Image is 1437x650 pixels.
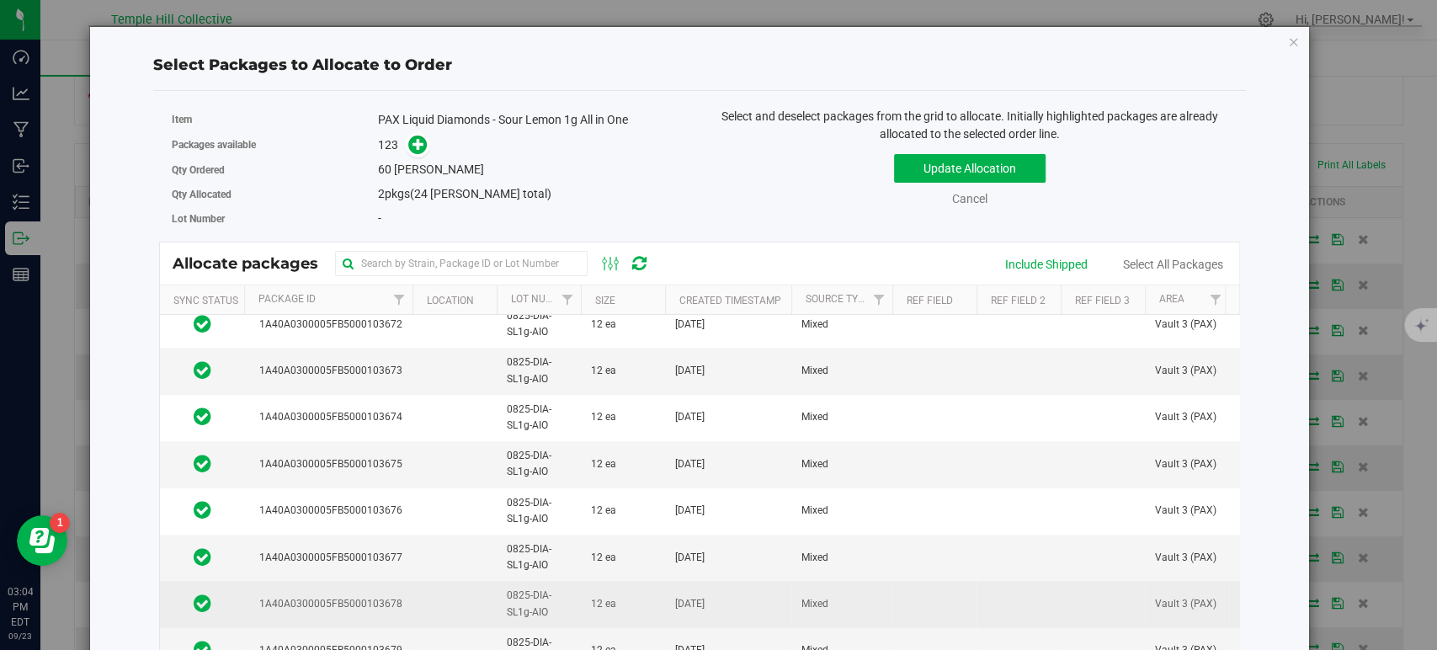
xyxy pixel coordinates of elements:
[553,285,581,314] a: Filter
[194,592,211,615] span: In Sync
[801,363,828,379] span: Mixed
[507,588,571,620] span: 0825-DIA-SL1g-AIO
[675,596,705,612] span: [DATE]
[675,363,705,379] span: [DATE]
[258,293,315,305] a: Package Id
[253,550,402,566] span: 1A40A0300005FB5000103677
[194,312,211,336] span: In Sync
[1005,256,1088,274] div: Include Shipped
[378,211,381,225] span: -
[801,317,828,333] span: Mixed
[173,254,335,273] span: Allocate packages
[253,456,402,472] span: 1A40A0300005FB5000103675
[378,187,551,200] span: pkgs
[378,162,391,176] span: 60
[194,498,211,522] span: In Sync
[194,405,211,429] span: In Sync
[507,541,571,573] span: 0825-DIA-SL1g-AIO
[1155,363,1216,379] span: Vault 3 (PAX)
[990,295,1045,306] a: Ref Field 2
[1201,285,1229,314] a: Filter
[591,363,616,379] span: 12 ea
[801,456,828,472] span: Mixed
[952,192,987,205] a: Cancel
[153,54,1246,77] div: Select Packages to Allocate to Order
[194,452,211,476] span: In Sync
[591,596,616,612] span: 12 ea
[172,112,378,127] label: Item
[194,359,211,382] span: In Sync
[1155,550,1216,566] span: Vault 3 (PAX)
[253,596,402,612] span: 1A40A0300005FB5000103678
[591,550,616,566] span: 12 ea
[172,162,378,178] label: Qty Ordered
[721,109,1218,141] span: Select and deselect packages from the grid to allocate. Initially highlighted packages are alread...
[591,317,616,333] span: 12 ea
[394,162,484,176] span: [PERSON_NAME]
[253,363,402,379] span: 1A40A0300005FB5000103673
[1155,317,1216,333] span: Vault 3 (PAX)
[801,409,828,425] span: Mixed
[679,295,780,306] a: Created Timestamp
[894,154,1046,183] button: Update Allocation
[1123,258,1223,271] a: Select All Packages
[591,409,616,425] span: 12 ea
[253,503,402,519] span: 1A40A0300005FB5000103676
[410,187,551,200] span: (24 [PERSON_NAME] total)
[507,354,571,386] span: 0825-DIA-SL1g-AIO
[675,503,705,519] span: [DATE]
[253,409,402,425] span: 1A40A0300005FB5000103674
[173,295,237,306] a: Sync Status
[675,456,705,472] span: [DATE]
[906,295,952,306] a: Ref Field
[675,409,705,425] span: [DATE]
[507,495,571,527] span: 0825-DIA-SL1g-AIO
[378,111,687,129] div: PAX Liquid Diamonds - Sour Lemon 1g All in One
[172,137,378,152] label: Packages available
[591,503,616,519] span: 12 ea
[801,596,828,612] span: Mixed
[385,285,412,314] a: Filter
[172,187,378,202] label: Qty Allocated
[378,138,398,152] span: 123
[1155,596,1216,612] span: Vault 3 (PAX)
[591,456,616,472] span: 12 ea
[675,550,705,566] span: [DATE]
[507,448,571,480] span: 0825-DIA-SL1g-AIO
[805,293,870,305] a: Source Type
[335,251,588,276] input: Search by Strain, Package ID or Lot Number
[1155,409,1216,425] span: Vault 3 (PAX)
[378,187,385,200] span: 2
[801,550,828,566] span: Mixed
[1158,293,1184,305] a: Area
[253,317,402,333] span: 1A40A0300005FB5000103672
[507,402,571,434] span: 0825-DIA-SL1g-AIO
[510,293,571,305] a: Lot Number
[172,211,378,226] label: Lot Number
[194,546,211,569] span: In Sync
[1155,456,1216,472] span: Vault 3 (PAX)
[426,295,473,306] a: Location
[50,513,70,533] iframe: Resource center unread badge
[1074,295,1129,306] a: Ref Field 3
[675,317,705,333] span: [DATE]
[865,285,892,314] a: Filter
[1155,503,1216,519] span: Vault 3 (PAX)
[594,295,615,306] a: Size
[507,308,571,340] span: 0825-DIA-SL1g-AIO
[801,503,828,519] span: Mixed
[17,515,67,566] iframe: Resource center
